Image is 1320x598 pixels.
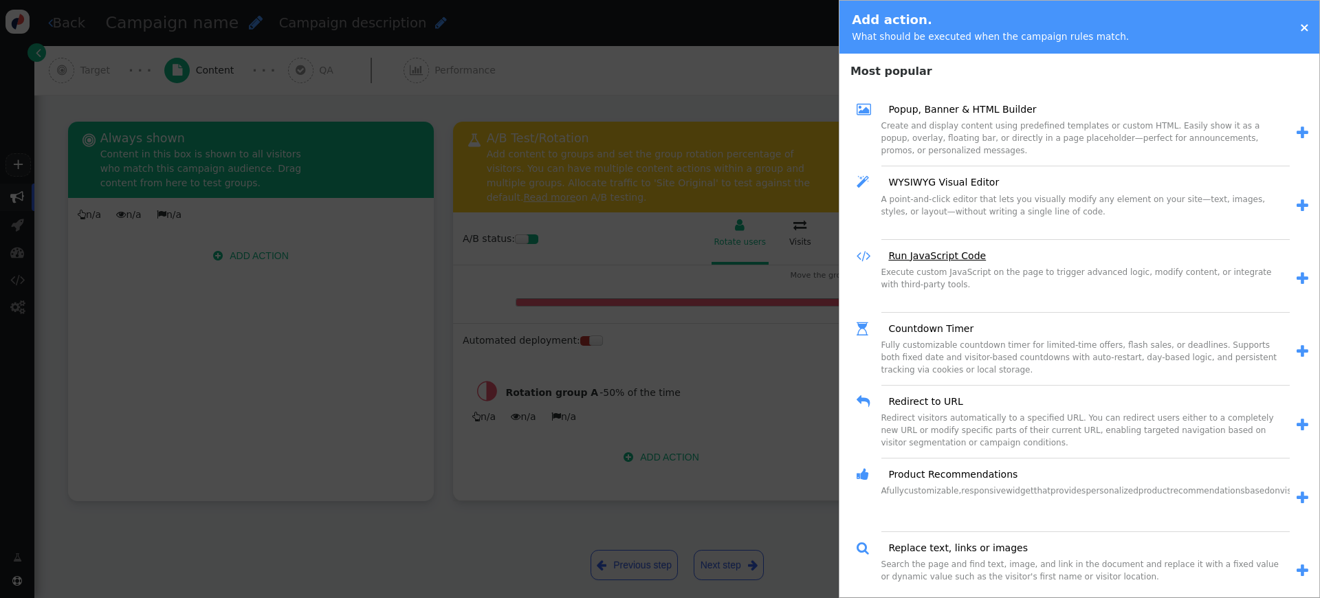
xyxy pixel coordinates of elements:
[879,249,986,263] a: Run JavaScript Code
[857,465,879,485] span: 
[857,246,879,266] span: 
[1290,560,1309,582] a: 
[839,57,1319,80] h4: Most popular
[879,175,999,190] a: WYSIWYG Visual Editor
[881,486,887,496] span: A
[1290,195,1309,217] a: 
[1138,486,1170,496] span: product
[1297,564,1308,578] span: 
[879,467,1017,482] a: Product Recommendations
[857,173,879,192] span: 
[881,412,1290,458] div: Redirect visitors automatically to a specified URL. You can redirect users either to a completely...
[961,486,1006,496] span: responsive
[1297,126,1308,140] span: 
[852,30,1129,43] div: What should be executed when the campaign rules match.
[1299,20,1310,34] a: ×
[881,193,1290,240] div: A point-and-click editor that lets you visually modify any element on your site—text, images, sty...
[1006,486,1033,496] span: widget
[1050,486,1086,496] span: provides
[1297,199,1308,213] span: 
[879,102,1036,117] a: Popup, Banner & HTML Builder
[1297,491,1308,505] span: 
[881,120,1290,166] div: Create and display content using predefined templates or custom HTML. Easily show it as a popup, ...
[1270,486,1280,496] span: on
[1280,486,1306,496] span: visitor
[857,392,879,412] span: 
[1290,268,1309,290] a: 
[904,486,961,496] span: customizable,
[1086,486,1138,496] span: personalized
[1170,486,1245,496] span: recommendations
[879,541,1028,555] a: Replace text, links or images
[1290,122,1309,144] a: 
[1297,418,1308,432] span: 
[1290,414,1309,436] a: 
[881,266,1290,313] div: Execute custom JavaScript on the page to trigger advanced logic, modify content, or integrate wit...
[857,319,879,339] span: 
[857,538,879,558] span: 
[1297,272,1308,286] span: 
[881,339,1290,386] div: Fully customizable countdown timer for limited-time offers, flash sales, or deadlines. Supports b...
[1034,486,1050,496] span: that
[879,395,962,409] a: Redirect to URL
[886,486,904,496] span: fully
[1245,486,1270,496] span: based
[1297,344,1308,359] span: 
[857,100,879,120] span: 
[879,322,973,336] a: Countdown Timer
[1290,341,1309,363] a: 
[1290,487,1309,509] a: 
